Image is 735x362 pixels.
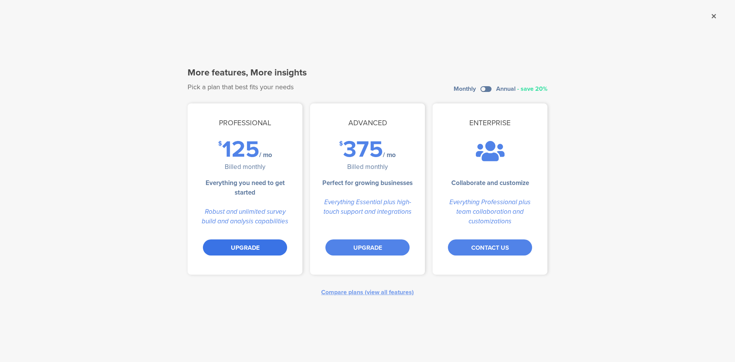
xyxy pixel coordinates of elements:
div: - save 20% [517,86,547,92]
div: Annual [496,86,516,92]
div: Enterprise [433,105,547,140]
div: $ [218,140,222,158]
div: Monthly [454,86,476,92]
li: Everything you need to get started [199,178,291,197]
a: CONTACT US [448,239,532,256]
div: Pick a plan that best fits your needs [188,82,307,92]
div: Billed monthly [225,162,265,172]
div: Everything Essential plus high-touch support and integrations [310,197,425,216]
div: 125 [222,140,259,158]
div: More features, More insights [188,66,307,79]
div: Robust and unlimited survey build and analysis capabilities [188,207,302,226]
div: UPGRADE [325,239,410,256]
div: / mo [383,152,396,158]
div: Billed monthly [347,162,388,172]
div: $ [339,140,343,158]
div: Advanced [310,105,425,140]
div: Professional [188,105,302,140]
div: Everything Professional plus team collaboration and customizations [433,197,547,226]
div: 375 [343,140,383,158]
div: UPGRADE [203,239,287,256]
li: Perfect for growing businesses [322,178,413,188]
div: / mo [259,152,272,158]
li: Collaborate and customize [451,178,529,188]
div: Compare plans (view all features) [321,288,414,296]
